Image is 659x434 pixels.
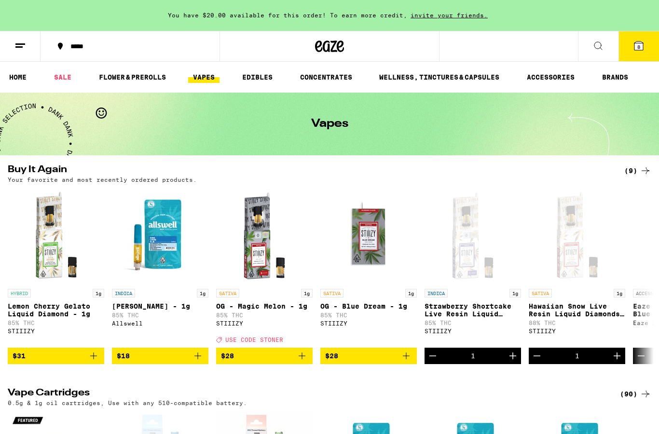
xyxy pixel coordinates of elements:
[597,71,633,83] a: BRANDS
[112,348,208,364] button: Add to bag
[425,320,521,326] p: 85% THC
[320,188,417,284] img: STIIIZY - OG - Blue Dream - 1g
[325,352,338,360] span: $28
[216,302,313,310] p: OG - Magic Melon - 1g
[216,312,313,318] p: 85% THC
[320,188,417,348] a: Open page for OG - Blue Dream - 1g from STIIIZY
[374,71,504,83] a: WELLNESS, TINCTURES & CAPSULES
[221,352,234,360] span: $28
[407,12,491,18] span: invite your friends.
[8,348,104,364] button: Add to bag
[112,302,208,310] p: [PERSON_NAME] - 1g
[320,289,343,298] p: SATIVA
[8,188,104,348] a: Open page for Lemon Cherry Gelato Liquid Diamond - 1g from STIIIZY
[320,348,417,364] button: Add to bag
[8,289,31,298] p: HYBRID
[49,71,76,83] a: SALE
[425,328,521,334] div: STIIIZY
[112,312,208,318] p: 85% THC
[320,312,417,318] p: 85% THC
[405,289,417,298] p: 1g
[529,188,625,348] a: Open page for Hawaiian Snow Live Resin Liquid Diamonds - 1g from STIIIZY
[425,289,448,298] p: INDICA
[117,352,130,360] span: $18
[624,165,651,176] a: (9)
[225,337,283,343] span: USE CODE STONER
[637,44,640,50] span: 8
[8,328,104,334] div: STIIIZY
[425,348,441,364] button: Decrement
[320,302,417,310] p: OG - Blue Dream - 1g
[8,188,104,284] img: STIIIZY - Lemon Cherry Gelato Liquid Diamond - 1g
[13,352,26,360] span: $31
[8,400,247,406] p: 0.5g & 1g oil cartridges, Use with any 510-compatible battery.
[8,302,104,318] p: Lemon Cherry Gelato Liquid Diamond - 1g
[8,320,104,326] p: 85% THC
[575,352,579,360] div: 1
[112,320,208,326] div: Allswell
[529,320,625,326] p: 88% THC
[8,165,604,176] h2: Buy It Again
[188,71,220,83] a: VAPES
[620,388,651,400] a: (90)
[509,289,521,298] p: 1g
[618,31,659,61] button: 8
[425,302,521,318] p: Strawberry Shortcake Live Resin Liquid Diamonds - 1g
[237,71,277,83] a: EDIBLES
[216,188,313,348] a: Open page for OG - Magic Melon - 1g from STIIIZY
[94,71,171,83] a: FLOWER & PREROLLS
[471,352,475,360] div: 1
[8,176,197,183] p: Your favorite and most recently ordered products.
[522,71,579,83] a: ACCESSORIES
[112,188,208,284] img: Allswell - King Louis XIII - 1g
[301,289,313,298] p: 1g
[216,188,313,284] img: STIIIZY - OG - Magic Melon - 1g
[197,289,208,298] p: 1g
[633,348,649,364] button: Decrement
[425,188,521,348] a: Open page for Strawberry Shortcake Live Resin Liquid Diamonds - 1g from STIIIZY
[112,289,135,298] p: INDICA
[505,348,521,364] button: Increment
[529,348,545,364] button: Decrement
[8,388,604,400] h2: Vape Cartridges
[216,320,313,326] div: STIIIZY
[529,302,625,318] p: Hawaiian Snow Live Resin Liquid Diamonds - 1g
[614,289,625,298] p: 1g
[320,320,417,326] div: STIIIZY
[295,71,357,83] a: CONCENTRATES
[4,71,31,83] a: HOME
[311,118,348,130] h1: Vapes
[529,289,552,298] p: SATIVA
[112,188,208,348] a: Open page for King Louis XIII - 1g from Allswell
[609,348,625,364] button: Increment
[93,289,104,298] p: 1g
[529,328,625,334] div: STIIIZY
[216,289,239,298] p: SATIVA
[216,348,313,364] button: Add to bag
[168,12,407,18] span: You have $20.00 available for this order! To earn more credit,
